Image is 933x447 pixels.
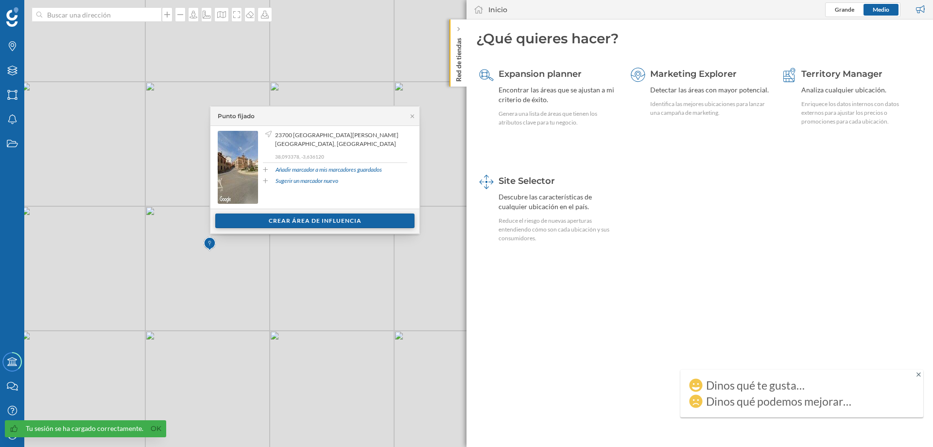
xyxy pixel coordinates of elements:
div: Detectar las áreas con mayor potencial. [650,85,769,95]
div: Dinos qué podemos mejorar… [706,396,851,406]
div: Punto fijado [218,112,255,121]
div: Dinos qué te gusta… [706,380,805,390]
span: Territory Manager [801,69,882,79]
img: streetview [218,131,258,204]
div: Inicio [488,5,507,15]
div: Genera una lista de áreas que tienen los atributos clave para tu negocio. [499,109,618,127]
p: Red de tiendas [454,34,464,82]
a: Añadir marcador a mis marcadores guardados [276,165,382,174]
span: Expansion planner [499,69,582,79]
div: Descubre las características de cualquier ubicación en el país. [499,192,618,212]
div: Enriquece los datos internos con datos externos para ajustar los precios o promociones para cada ... [801,100,920,126]
span: 23700 [GEOGRAPHIC_DATA][PERSON_NAME][GEOGRAPHIC_DATA], [GEOGRAPHIC_DATA] [275,131,405,148]
img: Marker [204,234,216,254]
img: search-areas.svg [479,68,494,82]
img: territory-manager.svg [782,68,796,82]
img: explorer.svg [631,68,645,82]
p: 38,093378, -3,636120 [275,153,407,160]
span: Grande [835,6,854,13]
div: Analiza cualquier ubicación. [801,85,920,95]
span: Marketing Explorer [650,69,737,79]
span: Medio [873,6,889,13]
div: Identifica las mejores ubicaciones para lanzar una campaña de marketing. [650,100,769,117]
div: Encontrar las áreas que se ajustan a mi criterio de éxito. [499,85,618,105]
div: Reduce el riesgo de nuevas aperturas entendiendo cómo son cada ubicación y sus consumidores. [499,216,618,243]
div: Tu sesión se ha cargado correctamente. [26,424,143,433]
img: dashboards-manager.svg [479,175,494,189]
img: Geoblink Logo [6,7,18,27]
span: Soporte [19,7,54,16]
div: ¿Qué quieres hacer? [476,29,923,48]
a: Sugerir un marcador nuevo [276,177,338,185]
a: Ok [148,423,164,434]
span: Site Selector [499,176,555,186]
